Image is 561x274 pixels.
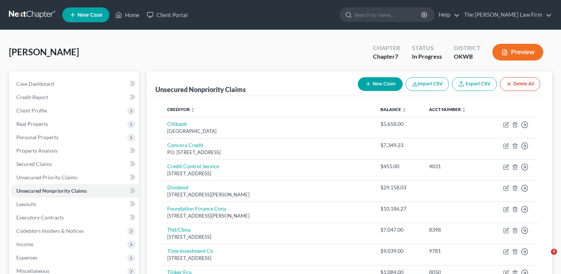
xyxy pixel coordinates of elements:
[429,247,480,255] div: 9781
[16,214,64,221] span: Executory Contracts
[143,8,191,22] a: Client Portal
[16,121,48,127] span: Real Property
[429,107,466,112] a: Acct Number unfold_more
[380,205,417,212] div: $10,186.27
[77,12,102,18] span: New Case
[395,53,398,60] span: 7
[10,91,139,104] a: Credit Report
[406,77,449,91] button: Import CSV
[16,241,33,247] span: Income
[112,8,143,22] a: Home
[191,108,195,112] i: unfold_more
[452,77,497,91] a: Export CSV
[16,174,77,180] span: Unsecured Priority Claims
[500,77,540,91] button: Delete All
[16,107,47,114] span: Client Profile
[155,85,246,94] div: Unsecured Nonpriority Claims
[167,226,190,233] a: Thd/Cbna
[167,205,226,212] a: Foundation Finance Corp
[16,134,59,140] span: Personal Property
[167,170,368,177] div: [STREET_ADDRESS]
[167,121,187,127] a: Citibank
[10,157,139,171] a: Secured Claims
[167,149,368,156] div: P.O. [STREET_ADDRESS]
[380,247,417,255] div: $9,039.00
[380,107,406,112] a: Balance unfold_more
[380,141,417,149] div: $7,349.23
[380,226,417,234] div: $7,047.00
[16,147,57,154] span: Property Analysis
[380,163,417,170] div: $455.00
[402,108,406,112] i: unfold_more
[167,191,368,198] div: [STREET_ADDRESS][PERSON_NAME]
[412,52,442,61] div: In Progress
[380,120,417,128] div: $5,658.00
[167,255,368,262] div: [STREET_ADDRESS]
[10,144,139,157] a: Property Analysis
[16,254,37,261] span: Expenses
[10,184,139,198] a: Unsecured Nonpriority Claims
[380,184,417,191] div: $29,158.03
[167,212,368,219] div: [STREET_ADDRESS][PERSON_NAME]
[10,198,139,211] a: Lawsuits
[454,44,481,52] div: District
[16,201,36,207] span: Lawsuits
[551,249,557,255] span: 5
[10,211,139,224] a: Executory Contracts
[16,94,48,100] span: Credit Report
[354,8,422,22] input: Search by name...
[167,142,203,148] a: Concora Credit
[9,46,79,57] span: [PERSON_NAME]
[16,268,49,274] span: Miscellaneous
[462,108,466,112] i: unfold_more
[167,248,213,254] a: Time Investment Co
[16,81,54,87] span: Case Dashboard
[373,52,400,61] div: Chapter
[167,163,219,169] a: Credit Control Service
[167,234,368,241] div: [STREET_ADDRESS]
[492,44,543,61] button: Preview
[373,44,400,52] div: Chapter
[536,249,554,267] iframe: Intercom live chat
[358,77,403,91] button: New Claim
[429,163,480,170] div: 4031
[429,226,480,234] div: 8398
[461,8,552,22] a: The [PERSON_NAME] Law Firm
[412,44,442,52] div: Status
[10,171,139,184] a: Unsecured Priority Claims
[167,107,195,112] a: Creditor unfold_more
[167,128,368,135] div: [GEOGRAPHIC_DATA]
[16,187,87,194] span: Unsecured Nonpriority Claims
[10,77,139,91] a: Case Dashboard
[167,184,188,190] a: Dividend
[435,8,460,22] a: Help
[16,161,52,167] span: Secured Claims
[454,52,481,61] div: OKWB
[16,228,84,234] span: Codebtors Insiders & Notices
